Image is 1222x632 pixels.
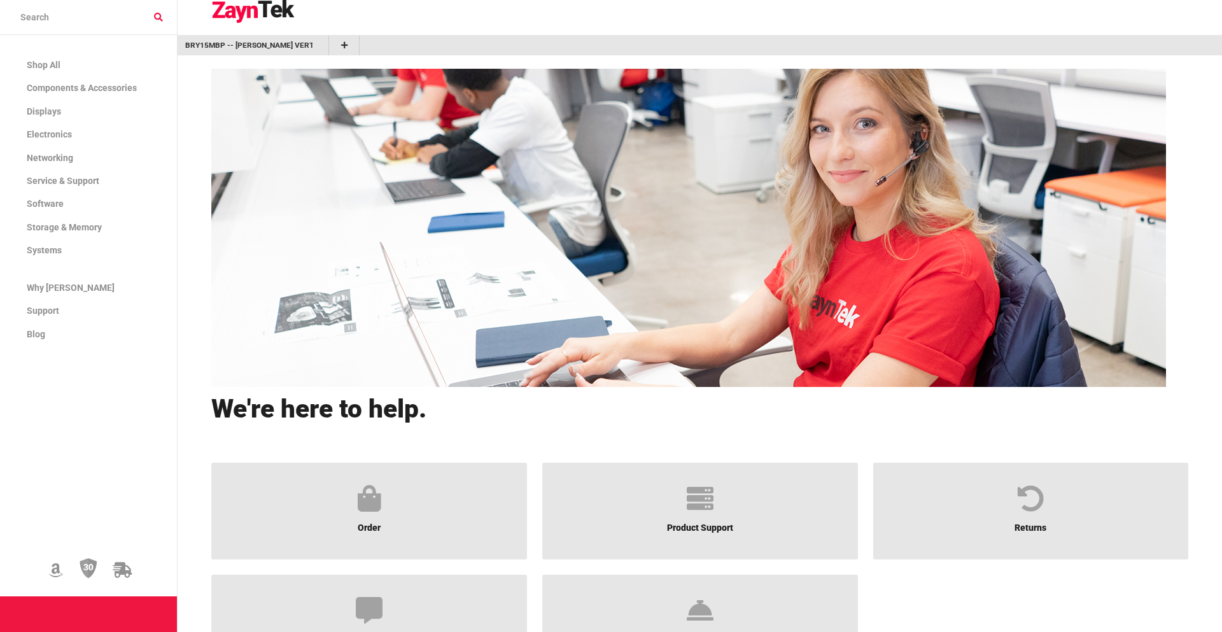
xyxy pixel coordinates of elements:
p: Click the Live Chat icon at the bottom right corner of your screen or choose a topic below. [211,430,1188,453]
span: Electronics [27,129,72,139]
img: 30 Day Return Policy [80,558,97,579]
img: images%2Fcms-images%2F777.jpg.png [211,69,1166,387]
span: Systems [27,245,62,255]
a: Remove Bookmark [313,39,321,52]
span: Networking [27,153,73,163]
span: Service & Support [27,176,99,186]
h2: We're here to help. [211,395,1188,424]
span: Storage & Memory [27,222,102,232]
h4: Product Support [553,512,847,535]
span: Components & Accessories [27,83,137,93]
span: Why [PERSON_NAME] [27,283,115,293]
span: Shop All [27,60,60,70]
h4: Returns [883,512,1177,535]
span: Software [27,199,64,209]
a: go to /product/bry15mbp-brydge-vertical-dock-docking-station-notebook-stand-2-x-thunderbolt-for-a... [185,39,313,52]
span: Displays [27,106,61,116]
h4: Order [222,512,516,535]
span: Support [27,305,59,316]
span: Blog [27,329,45,339]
